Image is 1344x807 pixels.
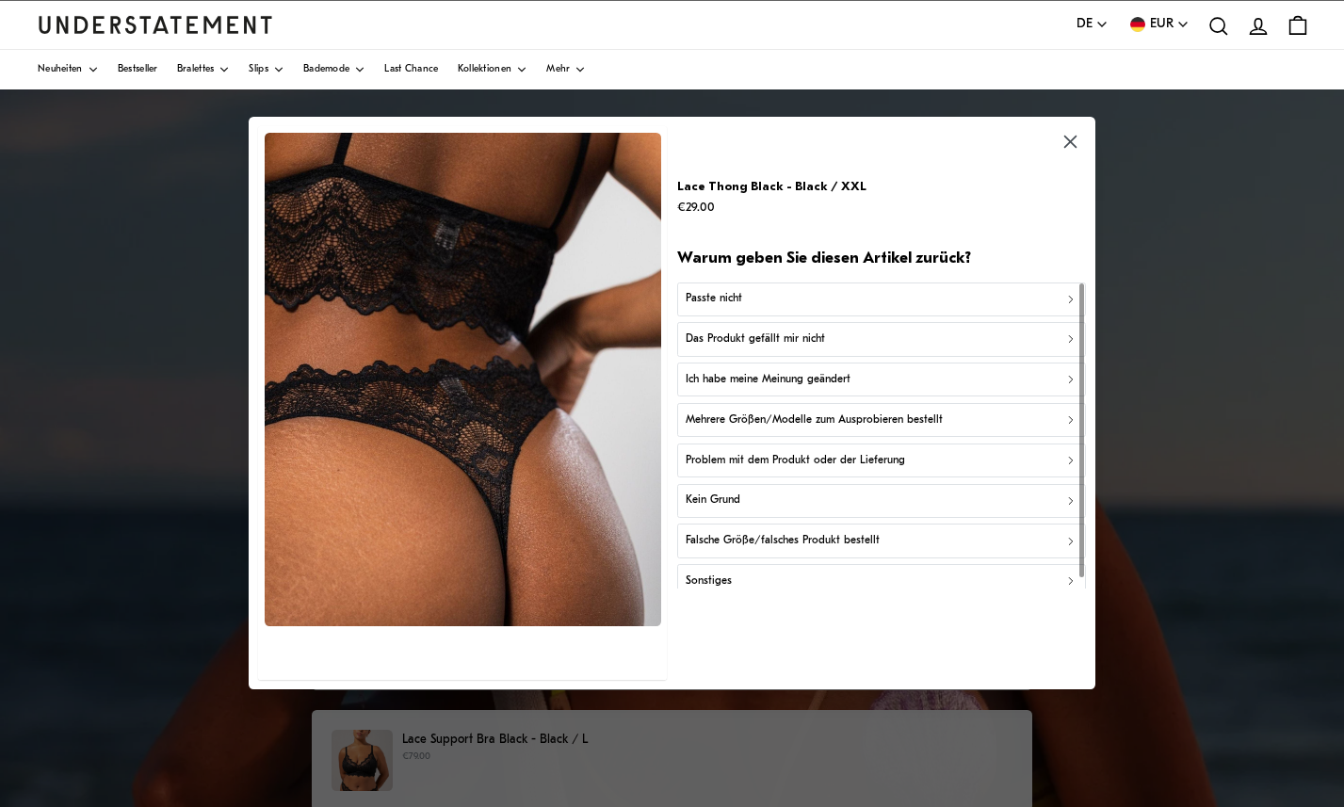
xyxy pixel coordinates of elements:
p: Mehrere Größen/Modelle zum Ausprobieren bestellt [685,412,942,429]
span: Bademode [303,65,349,74]
a: Last Chance [384,50,438,89]
p: Das Produkt gefällt mir nicht [685,331,824,348]
span: EUR [1150,14,1174,35]
button: EUR [1127,14,1190,35]
button: Sonstiges [677,565,1086,599]
p: Ich habe meine Meinung geändert [685,371,850,389]
h2: Warum geben Sie diesen Artikel zurück? [677,249,1086,270]
a: Understatement Homepage [38,16,273,33]
span: Mehr [546,65,570,74]
a: Bestseller [118,50,158,89]
span: Slips [249,65,268,74]
button: DE [1077,14,1109,35]
a: Mehr [546,50,586,89]
button: Das Produkt gefällt mir nicht [677,323,1086,357]
span: Kollektionen [458,65,512,74]
span: Last Chance [384,65,438,74]
a: Bralettes [177,50,231,89]
a: Slips [249,50,284,89]
a: Bademode [303,50,365,89]
p: Sonstiges [685,573,731,590]
p: Kein Grund [685,492,739,510]
button: Ich habe meine Meinung geändert [677,363,1086,396]
button: Kein Grund [677,484,1086,518]
button: Mehrere Größen/Modelle zum Ausprobieren bestellt [677,403,1086,437]
button: Problem mit dem Produkt oder der Lieferung [677,444,1086,477]
button: Falsche Größe/falsches Produkt bestellt [677,525,1086,558]
a: Kollektionen [458,50,528,89]
span: Neuheiten [38,65,83,74]
button: Passte nicht [677,282,1086,316]
img: lace-string-black.jpg [265,133,661,626]
p: Falsche Größe/falsches Produkt bestellt [685,532,879,550]
p: Lace Thong Black - Black / XXL [677,177,866,197]
p: Passte nicht [685,291,741,309]
a: Neuheiten [38,50,99,89]
span: Bralettes [177,65,215,74]
p: Problem mit dem Produkt oder der Lieferung [685,452,904,470]
p: €29.00 [677,198,866,218]
span: Bestseller [118,65,158,74]
span: DE [1077,14,1093,35]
